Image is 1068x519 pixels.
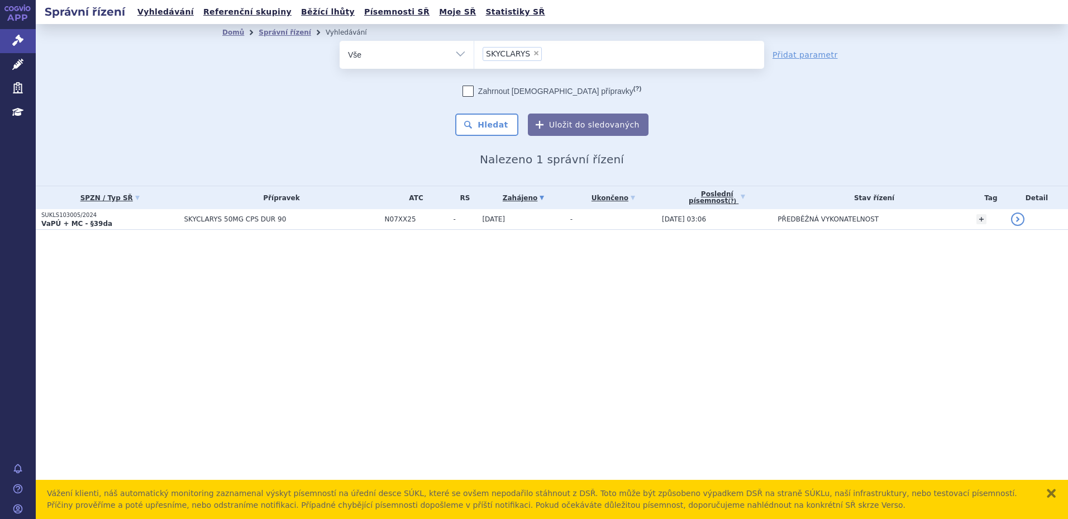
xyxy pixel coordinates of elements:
a: Moje SŘ [436,4,479,20]
a: Přidat parametr [773,49,838,60]
th: Přípravek [178,186,379,209]
a: Domů [222,29,244,36]
a: Ukončeno [570,190,656,206]
span: SKYCLARYS 50MG CPS DUR 90 [184,215,379,223]
span: - [570,215,573,223]
th: ATC [379,186,448,209]
a: Poslednípísemnost(?) [662,186,772,209]
th: Tag [971,186,1005,209]
span: × [533,50,540,56]
a: + [976,214,986,224]
a: Správní řízení [259,29,311,36]
a: Běžící lhůty [298,4,358,20]
th: Detail [1005,186,1068,209]
span: - [453,215,476,223]
span: [DATE] [482,215,505,223]
a: SPZN / Typ SŘ [41,190,178,206]
th: Stav řízení [772,186,970,209]
span: SKYCLARYS [486,50,530,58]
button: Hledat [455,114,518,136]
button: Uložit do sledovaných [528,114,649,136]
h2: Správní řízení [36,4,134,20]
a: Referenční skupiny [200,4,295,20]
abbr: (?) [728,198,736,205]
th: RS [447,186,476,209]
li: Vyhledávání [326,24,382,41]
a: Vyhledávání [134,4,197,20]
span: PŘEDBĚŽNÁ VYKONATELNOST [778,215,879,223]
a: Písemnosti SŘ [361,4,433,20]
abbr: (?) [633,85,641,92]
a: Zahájeno [482,190,564,206]
input: SKYCLARYS [545,46,551,60]
button: zavřít [1046,488,1057,499]
p: SUKLS103005/2024 [41,211,178,219]
label: Zahrnout [DEMOGRAPHIC_DATA] přípravky [463,86,641,97]
strong: VaPÚ + MC - §39da [41,220,112,228]
span: [DATE] 03:06 [662,215,706,223]
span: Nalezeno 1 správní řízení [480,153,624,166]
div: Vážení klienti, náš automatický monitoring zaznamenal výskyt písemností na úřední desce SÚKL, kte... [47,488,1034,511]
span: N07XX25 [385,215,448,223]
a: detail [1011,213,1024,226]
a: Statistiky SŘ [482,4,548,20]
